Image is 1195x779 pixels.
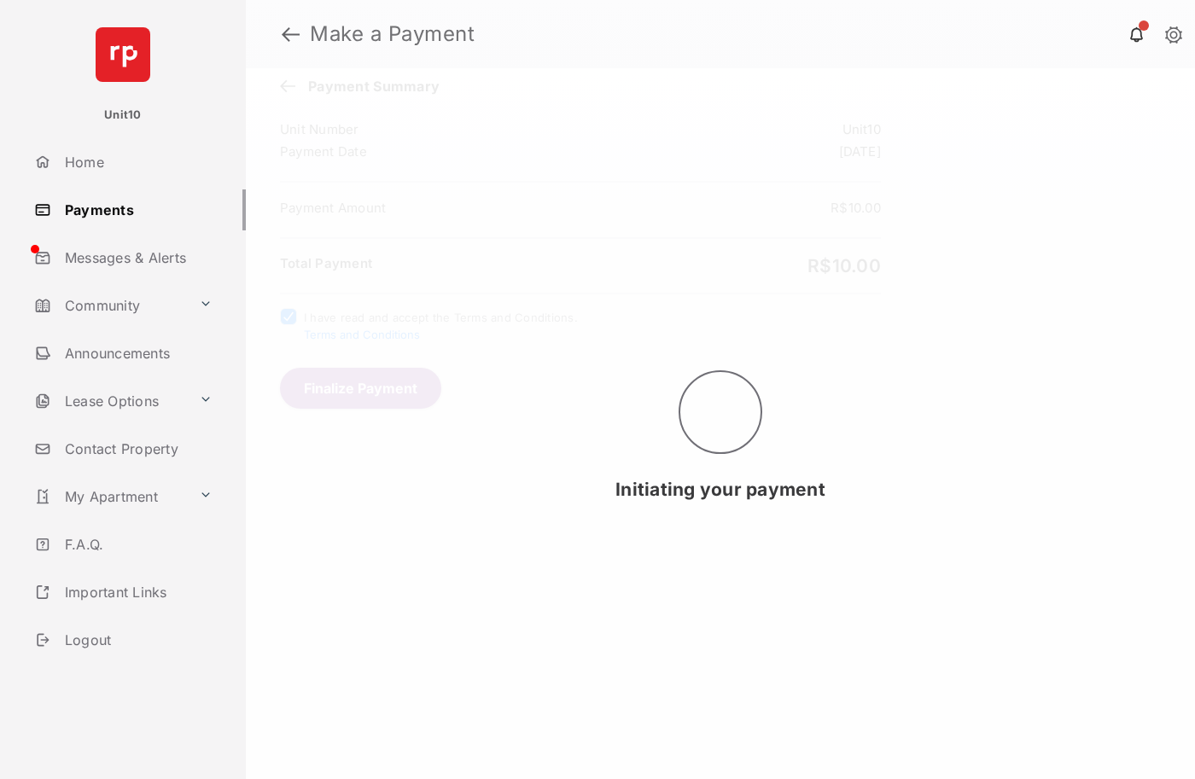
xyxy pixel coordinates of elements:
a: Announcements [27,333,246,374]
a: Important Links [27,572,219,613]
a: Contact Property [27,428,246,469]
a: Payments [27,189,246,230]
p: Unit10 [104,107,142,124]
a: Home [27,142,246,183]
a: Messages & Alerts [27,237,246,278]
img: svg+xml;base64,PHN2ZyB4bWxucz0iaHR0cDovL3d3dy53My5vcmcvMjAwMC9zdmciIHdpZHRoPSI2NCIgaGVpZ2h0PSI2NC... [96,27,150,82]
span: Initiating your payment [615,479,825,500]
a: Community [27,285,192,326]
a: Lease Options [27,381,192,421]
strong: Make a Payment [310,24,475,44]
a: F.A.Q. [27,524,246,565]
a: Logout [27,619,246,660]
a: My Apartment [27,476,192,517]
